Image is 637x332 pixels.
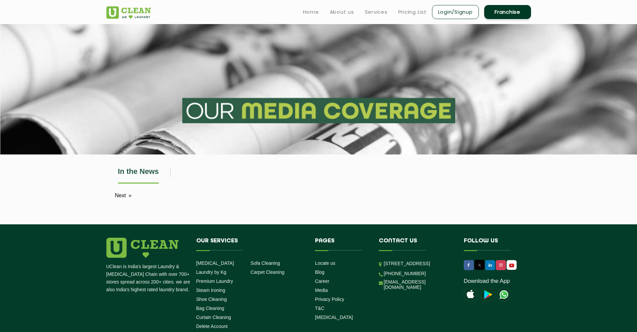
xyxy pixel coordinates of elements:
a: Franchise [484,5,531,19]
a: [MEDICAL_DATA] [315,315,353,320]
img: apple-icon.png [464,288,477,301]
h4: Contact us [379,238,454,250]
a: Sofa Cleaning [250,260,280,266]
a: [MEDICAL_DATA] [196,260,234,266]
a: Shoe Cleaning [196,297,227,302]
a: Pricing List [398,8,427,16]
ul: Pagination [111,192,135,200]
a: Premium Laundry [196,279,233,284]
a: Carpet Cleaning [250,269,284,275]
nav: Page navigation example [111,185,526,212]
a: In the News [118,167,159,184]
a: Delete Account [196,324,228,329]
a: Home [303,8,319,16]
img: playstoreicon.png [481,288,494,301]
a: T&C [315,306,324,311]
p: [STREET_ADDRESS] [384,260,454,267]
img: UClean Laundry and Dry Cleaning [106,6,151,19]
a: Privacy Policy [315,297,344,302]
a: [EMAIL_ADDRESS][DOMAIN_NAME] [384,279,454,290]
img: logo.png [106,238,179,258]
a: Bag Cleaning [196,306,224,311]
a: Laundry by Kg [196,269,226,275]
a: Download the App [464,278,510,285]
a: Locate us [315,260,335,266]
img: UClean Laundry and Dry Cleaning [507,262,516,269]
a: Services [365,8,388,16]
p: UClean is India's largest Laundry & [MEDICAL_DATA] Chain with over 700+ stores spread across 200+... [106,263,191,294]
a: Media [315,288,328,293]
h4: Follow us [464,238,523,250]
a: [PHONE_NUMBER] [384,271,426,276]
a: Next page [112,192,135,200]
a: Career [315,279,329,284]
a: Login/Signup [432,5,479,19]
img: UClean Laundry and Dry Cleaning [497,288,511,301]
h4: Our Services [196,238,305,250]
a: Blog [315,269,324,275]
a: Steam Ironing [196,288,225,293]
a: About us [330,8,354,16]
h4: Pages [315,238,369,250]
a: Curtain Cleaning [196,315,231,320]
